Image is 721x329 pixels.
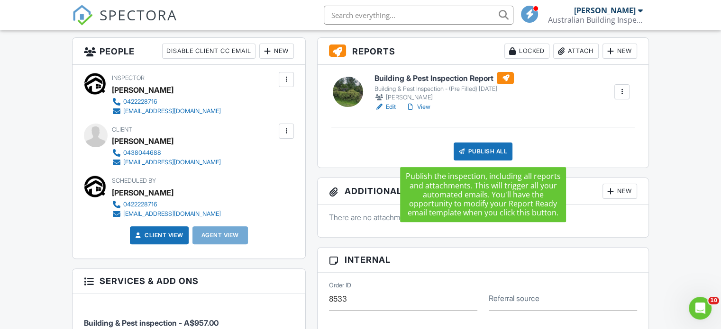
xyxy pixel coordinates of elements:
div: Disable Client CC Email [162,44,256,59]
div: 0422228716 [123,201,157,208]
span: Scheduled By [112,177,156,184]
span: Client [112,126,132,133]
a: Building & Pest Inspection Report Building & Pest Inspection - (Pre Filled) [DATE] [PERSON_NAME] [374,72,514,102]
iframe: Intercom live chat [689,297,712,320]
div: [EMAIL_ADDRESS][DOMAIN_NAME] [123,159,221,166]
div: [PERSON_NAME] [374,93,514,102]
div: [PERSON_NAME] [112,186,173,200]
a: [EMAIL_ADDRESS][DOMAIN_NAME] [112,158,221,167]
div: Publish All [454,142,513,160]
a: Edit [374,102,396,112]
div: New [602,44,637,59]
a: 0438044688 [112,148,221,158]
div: Attach [553,44,599,59]
h3: People [73,38,305,65]
div: [PERSON_NAME] [574,6,636,15]
a: SPECTORA [72,13,177,33]
h6: Building & Pest Inspection Report [374,72,514,84]
div: [PERSON_NAME] [112,134,173,148]
div: Locked [504,44,549,59]
div: Australian Building Inspections Pty.Ltd [548,15,643,25]
a: 0422228716 [112,200,221,209]
div: [PERSON_NAME] [112,83,173,97]
span: Building & Pest inspection - A$957.00 [84,318,219,328]
a: Client View [133,231,183,240]
label: Order ID [329,281,351,290]
a: [EMAIL_ADDRESS][DOMAIN_NAME] [112,209,221,219]
div: New [259,44,294,59]
span: SPECTORA [100,5,177,25]
a: [EMAIL_ADDRESS][DOMAIN_NAME] [112,107,221,116]
h3: Internal [318,248,648,272]
div: [EMAIL_ADDRESS][DOMAIN_NAME] [123,210,221,218]
h3: Services & Add ons [73,269,305,293]
span: 10 [708,297,719,304]
a: 0422228716 [112,97,221,107]
span: Inspector [112,74,145,81]
input: Search everything... [324,6,513,25]
div: 0422228716 [123,98,157,106]
img: The Best Home Inspection Software - Spectora [72,5,93,26]
h3: Additional Documents [318,178,648,205]
div: [EMAIL_ADDRESS][DOMAIN_NAME] [123,107,221,115]
label: Referral source [489,293,539,303]
div: Building & Pest Inspection - (Pre Filled) [DATE] [374,85,514,93]
a: View [405,102,430,112]
div: New [602,184,637,199]
div: 0438044688 [123,149,161,157]
h3: Reports [318,38,648,65]
p: There are no attachments to this inspection. [329,212,637,222]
